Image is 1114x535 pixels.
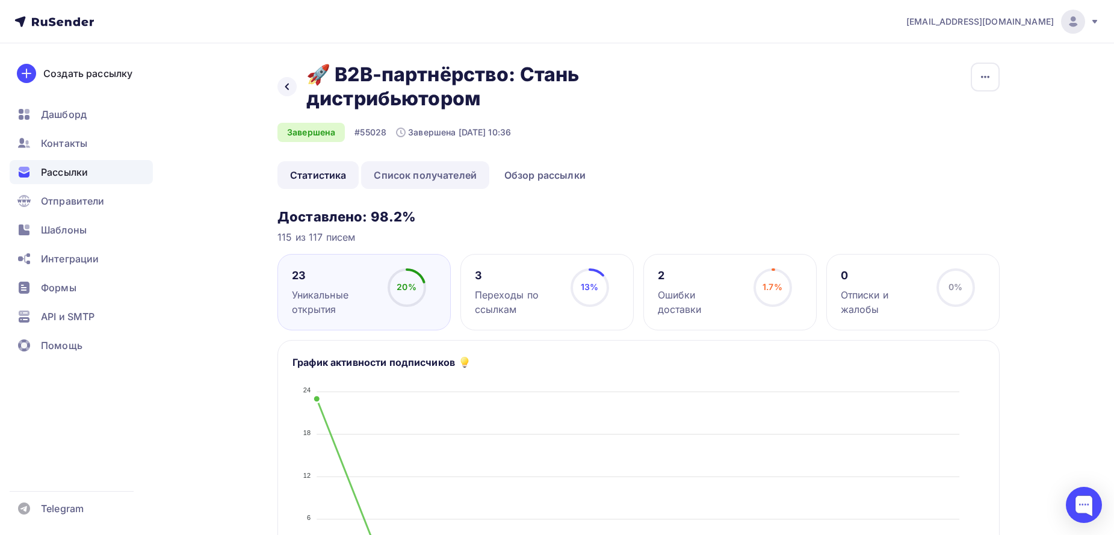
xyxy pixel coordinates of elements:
a: Дашборд [10,102,153,126]
span: Шаблоны [41,223,87,237]
h2: 🚀 B2B-партнёрство: Стань дистрибьютором [306,63,670,111]
a: Обзор рассылки [492,161,598,189]
div: Переходы по ссылкам [475,288,560,317]
div: Уникальные открытия [292,288,377,317]
a: Шаблоны [10,218,153,242]
h5: График активности подписчиков [292,355,455,370]
tspan: 6 [307,514,311,521]
div: Завершена [DATE] 10:36 [396,126,511,138]
a: Контакты [10,131,153,155]
span: Рассылки [41,165,88,179]
span: 0% [948,282,962,292]
span: Интеграции [41,252,99,266]
a: Рассылки [10,160,153,184]
div: Создать рассылку [43,66,132,81]
a: Список получателей [361,161,489,189]
tspan: 18 [303,429,311,436]
a: Отправители [10,189,153,213]
div: 3 [475,268,560,283]
div: 115 из 117 писем [277,230,1000,244]
span: Контакты [41,136,87,150]
a: [EMAIL_ADDRESS][DOMAIN_NAME] [906,10,1100,34]
div: #55028 [354,126,386,138]
a: Формы [10,276,153,300]
tspan: 24 [303,386,311,394]
span: Дашборд [41,107,87,122]
div: Ошибки доставки [658,288,743,317]
h3: Доставлено: 98.2% [277,208,1000,225]
tspan: 12 [303,472,311,479]
span: Помощь [41,338,82,353]
span: Формы [41,280,76,295]
a: Статистика [277,161,359,189]
span: 20% [397,282,416,292]
span: API и SMTP [41,309,94,324]
div: 2 [658,268,743,283]
div: 23 [292,268,377,283]
div: Завершена [277,123,345,142]
span: Отправители [41,194,105,208]
span: [EMAIL_ADDRESS][DOMAIN_NAME] [906,16,1054,28]
span: Telegram [41,501,84,516]
div: Отписки и жалобы [841,288,926,317]
div: 0 [841,268,926,283]
span: 13% [581,282,598,292]
span: 1.7% [763,282,782,292]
